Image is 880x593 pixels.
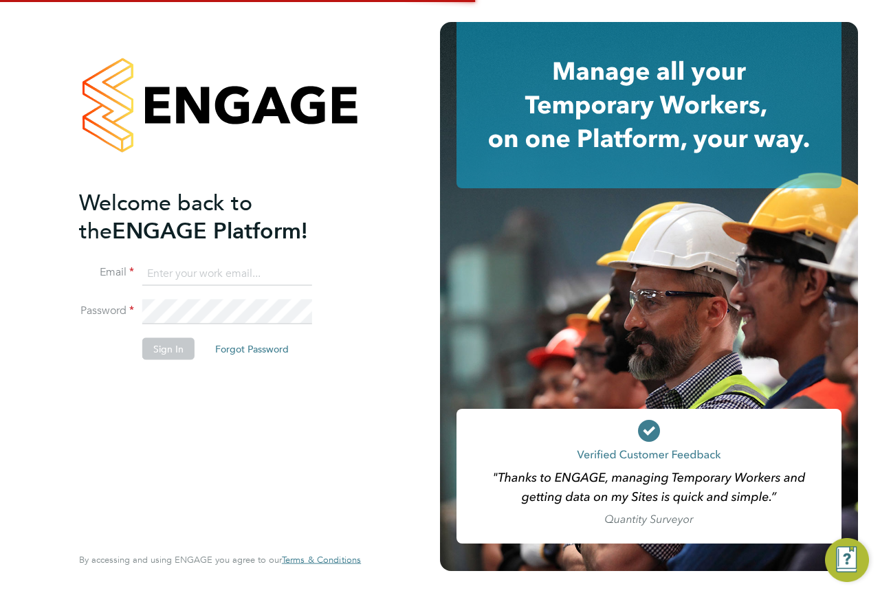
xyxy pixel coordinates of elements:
span: Welcome back to the [79,189,252,244]
label: Password [79,304,134,318]
h2: ENGAGE Platform! [79,188,347,245]
button: Engage Resource Center [825,538,869,582]
span: By accessing and using ENGAGE you agree to our [79,554,361,566]
label: Email [79,265,134,280]
button: Forgot Password [204,338,300,360]
a: Terms & Conditions [282,555,361,566]
span: Terms & Conditions [282,554,361,566]
input: Enter your work email... [142,261,312,286]
button: Sign In [142,338,195,360]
